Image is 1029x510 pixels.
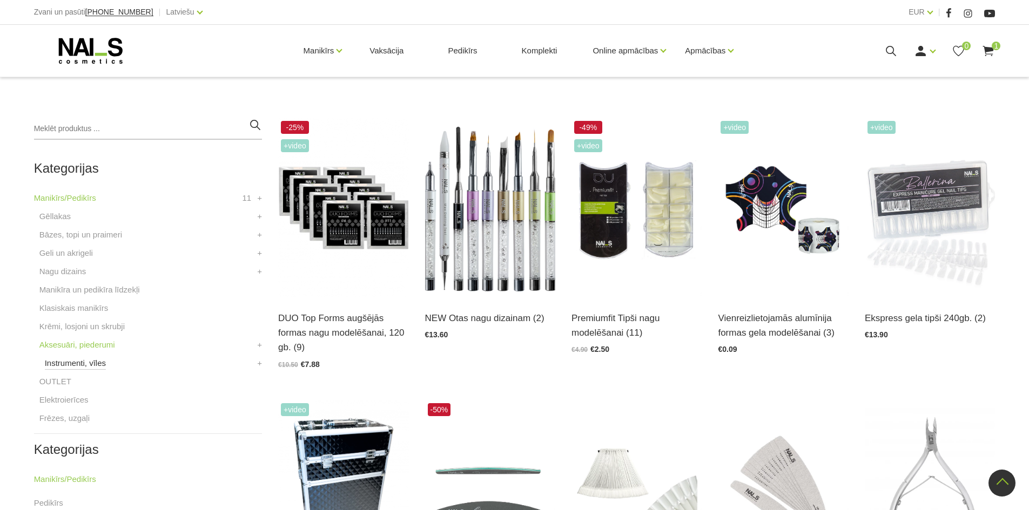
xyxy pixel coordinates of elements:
span: -49% [574,121,602,134]
a: Klasiskais manikīrs [39,302,109,315]
a: + [257,210,262,223]
a: Nagu dizains [39,265,86,278]
a: Komplekti [513,25,566,77]
h2: Kategorijas [34,443,262,457]
a: [PHONE_NUMBER] [85,8,153,16]
span: | [938,5,940,19]
span: +Video [574,139,602,152]
h2: Kategorijas [34,161,262,175]
div: Zvani un pasūti [34,5,153,19]
a: Gēllakas [39,210,71,223]
span: 11 [242,192,251,205]
span: +Video [281,139,309,152]
a: Premiumfit Tipši nagu modelēšanai (11) [571,311,702,340]
a: Latviešu [166,5,194,18]
span: +Video [281,403,309,416]
img: Ekpress gela tipši pieaudzēšanai 240 gab.Gela nagu pieaudzēšana vēl nekad nav bijusi tik vienkārš... [865,118,995,297]
span: 0 [962,42,971,50]
a: OUTLET [39,375,71,388]
a: DUO Top Forms augšējās formas nagu modelēšanai, 120 gb. (9) [278,311,408,355]
span: +Video [867,121,896,134]
a: Manikīra un pedikīra līdzekļi [39,283,140,296]
img: Dažāda veida dizaina otas:- Art Magnetics tools- Spatula Tool- Fork Brush #6- Art U Slant- Oval #... [425,118,555,297]
a: EUR [909,5,925,18]
span: €0.09 [718,345,737,353]
input: Meklēt produktus ... [34,118,262,140]
img: #1 • Mazs(S) sāna arkas izliekums, normāls/vidējs C izliekums, garā forma • Piemērota standarta n... [278,118,408,297]
a: Frēzes, uzgaļi [39,412,90,425]
a: Geli un akrigeli [39,247,93,260]
a: Apmācības [685,29,725,72]
a: Krēmi, losjoni un skrubji [39,320,125,333]
img: Īpaši noturīgas modelēšanas formas, kas maksimāli atvieglo meistara darbu. Izcili cietas, maksimā... [718,118,848,297]
a: Vaksācija [361,25,412,77]
span: €7.88 [301,360,320,369]
span: +Video [721,121,749,134]
span: | [159,5,161,19]
a: + [257,265,262,278]
a: Aksesuāri, piederumi [39,338,115,351]
span: €13.60 [425,330,448,339]
a: 0 [952,44,965,58]
a: Pedikīrs [34,497,63,509]
a: + [257,338,262,351]
a: 1 [981,44,995,58]
a: + [257,192,262,205]
a: + [257,247,262,260]
a: Vienreizlietojamās alumīnija formas gela modelēšanai (3) [718,311,848,340]
span: €13.90 [865,330,888,339]
a: Manikīrs/Pedikīrs [34,473,96,486]
span: €2.50 [590,345,609,353]
a: Manikīrs/Pedikīrs [34,192,96,205]
a: Pedikīrs [439,25,486,77]
span: 1 [992,42,1000,50]
a: + [257,357,262,370]
span: -25% [281,121,309,134]
a: NEW Otas nagu dizainam (2) [425,311,555,325]
img: Plānas, elastīgas formas. To īpašā forma sniedz iespēju modelēt nagus ar paralēlām sānu malām, kā... [571,118,702,297]
a: Elektroierīces [39,393,89,406]
a: + [257,228,262,241]
a: Bāzes, topi un praimeri [39,228,122,241]
span: -50% [428,403,451,416]
a: Instrumenti, vīles [45,357,106,370]
a: Manikīrs [304,29,334,72]
a: Online apmācības [593,29,658,72]
span: €10.50 [278,361,298,369]
span: €4.90 [571,346,588,353]
a: Ekspress gela tipši 240gb. (2) [865,311,995,325]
